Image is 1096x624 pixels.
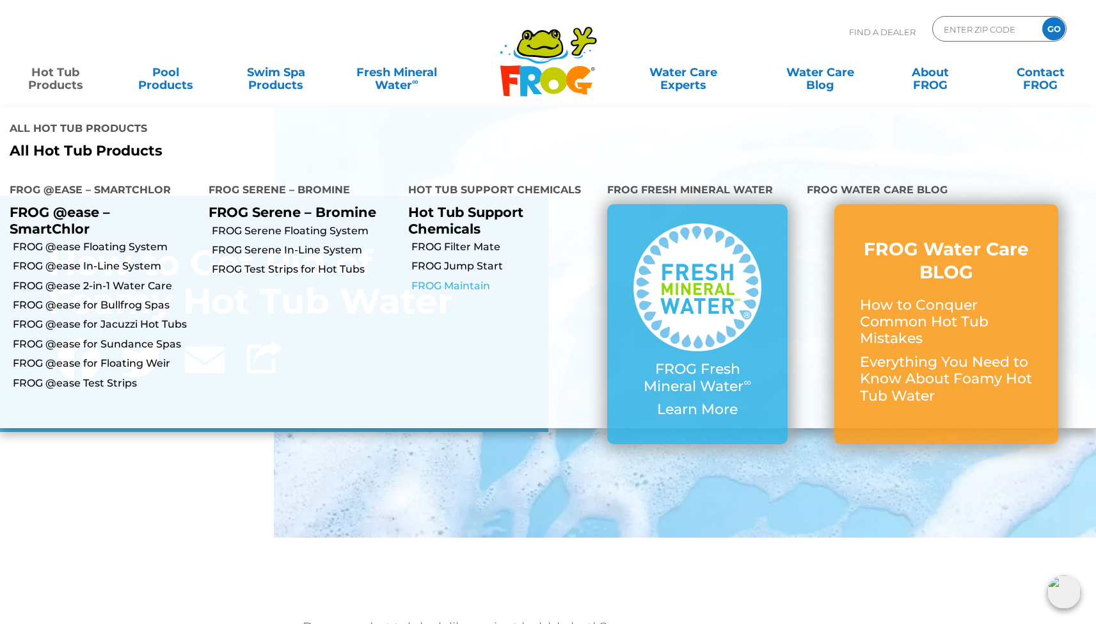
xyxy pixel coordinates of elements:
a: FROG Maintain [411,279,598,293]
a: Water CareBlog [777,60,863,85]
h4: FROG Serene – Bromine [209,179,388,204]
a: FROG Water Care BLOG How to Conquer Common Hot Tub Mistakes Everything You Need to Know About Foa... [860,237,1033,411]
h4: FROG Water Care Blog [807,179,1086,204]
a: FROG Jump Start [411,259,598,273]
a: PoolProducts [123,60,209,85]
h4: FROG @ease – SmartChlor [10,179,189,204]
a: FROG @ease Test Strips [13,376,199,390]
a: FROG @ease for Floating Weir [13,356,199,371]
a: FROG Serene Floating System [212,224,398,238]
a: FROG @ease for Sundance Spas [13,337,199,351]
a: FROG @ease for Jacuzzi Hot Tubs [13,317,199,332]
p: Find A Dealer [849,16,916,48]
a: Hot TubProducts [13,60,99,85]
a: FROG @ease Floating System [13,240,199,254]
a: FROG Fresh Mineral Water∞ Learn More [633,223,761,424]
p: FROG @ease – SmartChlor [10,204,189,236]
h4: Hot Tub Support Chemicals [408,179,588,204]
a: FROG Filter Mate [411,240,598,254]
p: Hot Tub Support Chemicals [408,204,588,236]
h4: FROG Fresh Mineral Water [607,179,787,204]
p: FROG Serene – Bromine [209,204,388,220]
a: All Hot Tub Products [10,143,539,159]
a: Swim SpaProducts [233,60,319,85]
p: FROG Fresh Mineral Water [633,361,761,395]
sup: ∞ [743,376,751,388]
a: Fresh MineralWater∞ [343,60,450,85]
a: Water CareExperts [614,60,752,85]
img: openIcon [1047,575,1081,609]
p: How to Conquer Common Hot Tub Mistakes [860,297,1033,348]
input: Zip Code Form [942,20,1029,38]
p: Everything You Need to Know About Foamy Hot Tub Water [860,354,1033,404]
h4: All Hot Tub Products [10,117,539,143]
a: FROG @ease for Bullfrog Spas [13,298,199,312]
a: FROG Test Strips for Hot Tubs [212,262,398,276]
a: ContactFROG [997,60,1083,85]
p: Learn More [633,401,761,418]
input: GO [1042,17,1065,40]
a: FROG @ease 2-in-1 Water Care [13,279,199,293]
a: FROG Serene In-Line System [212,243,398,257]
sup: ∞ [412,76,418,86]
h3: FROG Water Care BLOG [860,237,1033,284]
a: AboutFROG [887,60,973,85]
a: FROG @ease In-Line System [13,259,199,273]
